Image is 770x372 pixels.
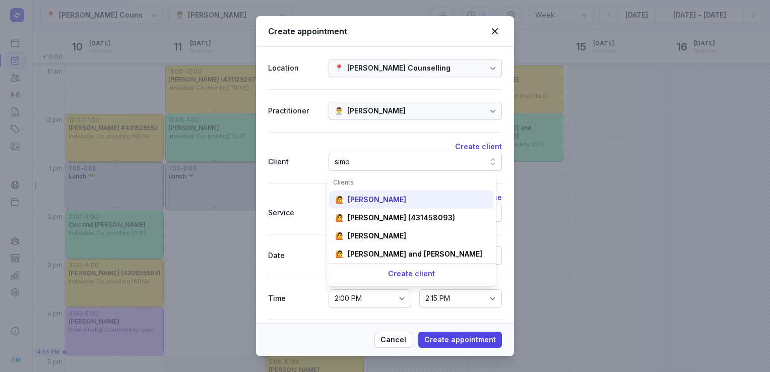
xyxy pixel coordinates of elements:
[335,156,350,168] div: simo
[348,213,455,223] div: [PERSON_NAME] (431458093)
[348,249,482,259] div: [PERSON_NAME] and [PERSON_NAME]
[348,231,406,241] div: [PERSON_NAME]
[347,62,451,74] div: [PERSON_NAME] Counselling
[268,156,320,168] div: Client
[327,263,496,284] div: Create client
[335,231,344,241] div: 🙋
[418,332,502,348] button: Create appointment
[455,141,502,153] button: Create client
[335,62,343,74] div: 📍
[268,62,320,74] div: Location
[268,250,320,262] div: Date
[335,105,343,117] div: 👨‍⚕️
[374,332,412,348] button: Cancel
[380,334,406,346] span: Cancel
[335,195,344,205] div: 🙋
[268,207,320,219] div: Service
[335,213,344,223] div: 🙋
[268,25,488,37] div: Create appointment
[347,105,406,117] div: [PERSON_NAME]
[268,292,320,304] div: Time
[335,249,344,259] div: 🙋
[333,178,490,187] div: Clients
[424,334,496,346] span: Create appointment
[348,195,406,205] div: [PERSON_NAME]
[268,105,320,117] div: Practitioner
